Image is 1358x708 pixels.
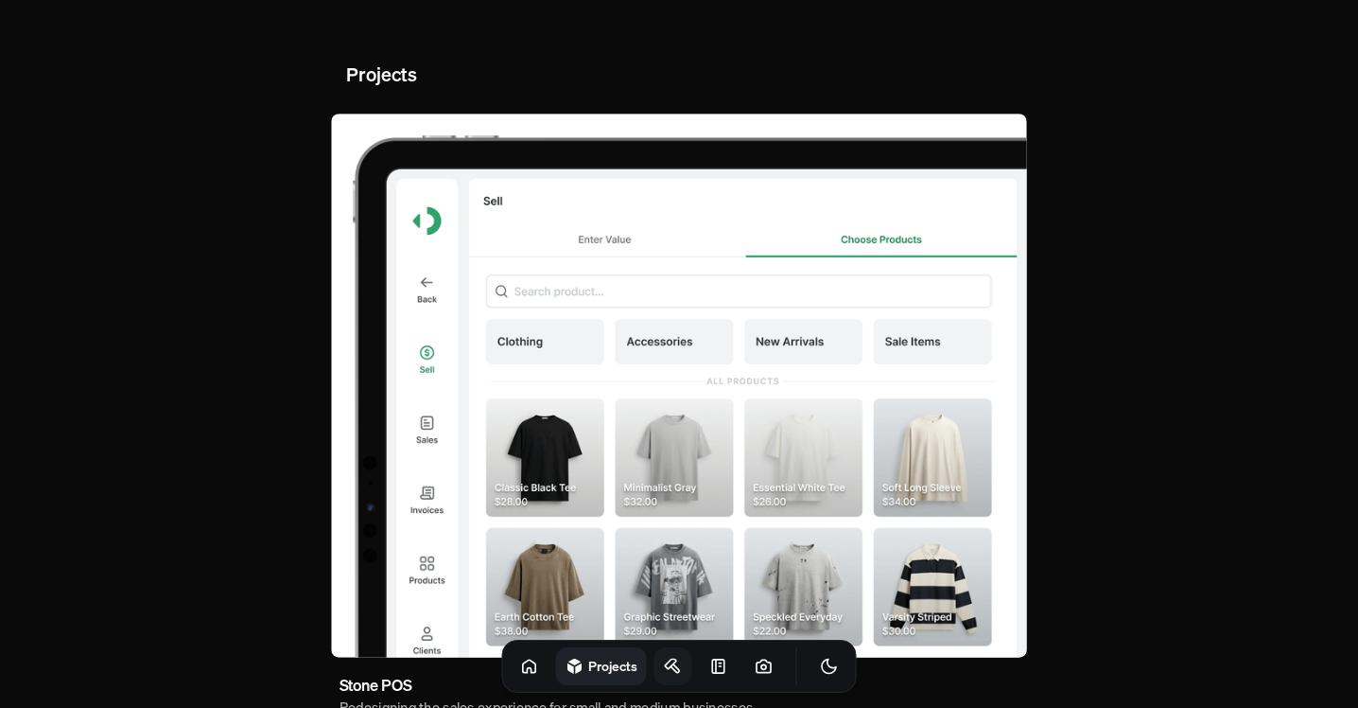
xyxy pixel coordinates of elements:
[810,647,848,685] button: Toggle Theme
[556,647,647,685] a: Projects
[588,657,637,675] h1: Projects
[339,674,411,698] h3: Stone POS
[346,61,417,89] h2: Projects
